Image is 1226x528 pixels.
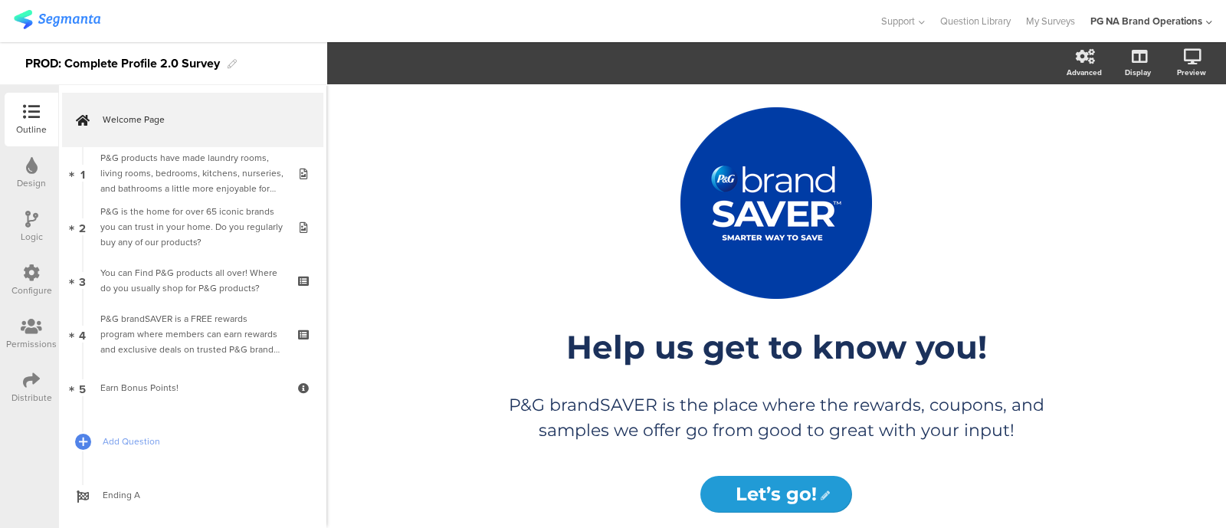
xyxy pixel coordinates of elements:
[11,284,52,297] div: Configure
[62,468,323,522] a: Ending A
[79,272,86,289] span: 3
[1090,14,1202,28] div: PG NA Brand Operations
[493,327,1060,367] p: Help us get to know you!
[103,112,299,127] span: Welcome Page
[62,254,323,307] a: 3 You can Find P&G products all over! Where do you usually shop for P&G products?
[1067,67,1102,78] div: Advanced
[62,307,323,361] a: 4 P&G brandSAVER is a FREE rewards program where members can earn rewards and exclusive deals on ...
[21,230,43,244] div: Logic
[100,204,284,250] div: P&G is the home for over 65 iconic brands you can trust in your home. Do you regularly buy any of...
[62,361,323,415] a: 5 Earn Bonus Points!
[508,392,1044,443] p: P&G brandSAVER is the place where the rewards, coupons, and samples we offer go from good to grea...
[11,391,52,405] div: Distribute
[14,10,100,29] img: segmanta logo
[700,476,851,513] input: Start
[79,326,86,343] span: 4
[62,93,323,146] a: Welcome Page
[881,14,915,28] span: Support
[1125,67,1151,78] div: Display
[62,146,323,200] a: 1 P&G products have made laundry rooms, living rooms, bedrooms, kitchens, nurseries, and bathroom...
[1177,67,1206,78] div: Preview
[103,434,299,449] span: Add Question
[62,200,323,254] a: 2 P&G is the home for over 65 iconic brands you can trust in your home. Do you regularly buy any ...
[100,265,284,296] div: You can Find P&G products all over! Where do you usually shop for P&G products?
[100,380,284,395] div: Earn Bonus Points!
[16,123,47,136] div: Outline
[79,218,86,235] span: 2
[79,379,86,396] span: 5
[6,337,57,351] div: Permissions
[103,487,299,503] span: Ending A
[80,165,85,182] span: 1
[100,150,284,196] div: P&G products have made laundry rooms, living rooms, bedrooms, kitchens, nurseries, and bathrooms ...
[25,51,220,76] div: PROD: Complete Profile 2.0 Survey
[17,176,46,190] div: Design
[100,311,284,357] div: P&G brandSAVER is a FREE rewards program where members can earn rewards and exclusive deals on tr...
